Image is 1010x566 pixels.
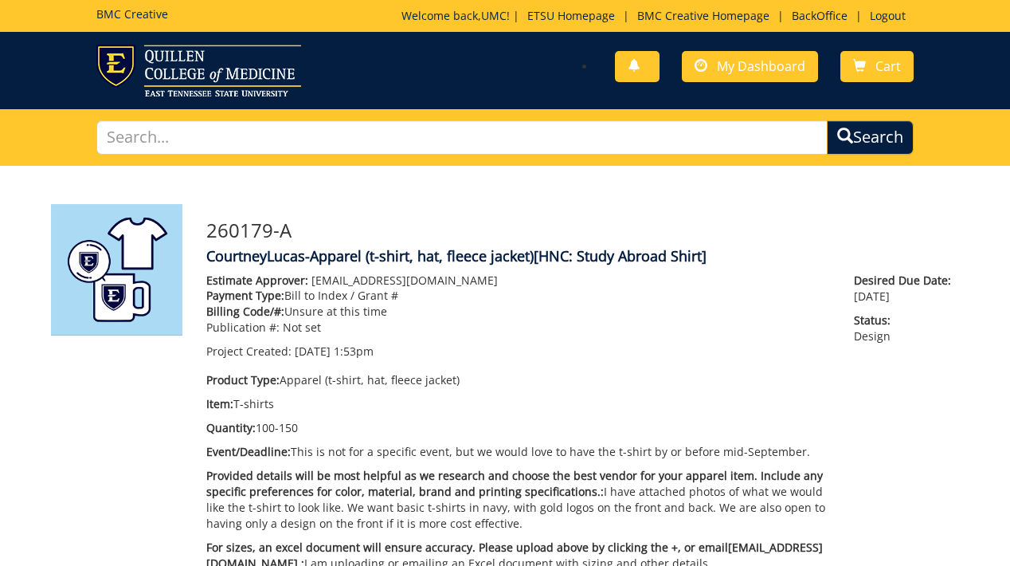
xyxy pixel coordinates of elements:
a: Cart [840,51,914,82]
p: This is not for a specific event, but we would love to have the t-shirt by or before mid-September. [206,444,830,460]
a: BMC Creative Homepage [629,8,777,23]
h4: CourtneyLucas-Apparel (t-shirt, hat, fleece jacket) [206,249,959,265]
a: BackOffice [784,8,855,23]
span: Cart [875,57,901,75]
span: Provided details will be most helpful as we research and choose the best vendor for your apparel ... [206,468,823,499]
span: Billing Code/#: [206,304,284,319]
img: Product featured image [51,204,182,336]
a: My Dashboard [682,51,818,82]
h3: 260179-A [206,220,959,241]
img: ETSU logo [96,45,301,96]
span: Estimate Approver: [206,273,308,288]
p: Design [854,312,959,344]
span: [DATE] 1:53pm [295,344,374,359]
p: I have attached photos of what we would like the t-shirt to look like. We want basic t-shirts in ... [206,468,830,532]
button: Search [827,120,914,155]
p: [DATE] [854,273,959,305]
a: ETSU Homepage [519,8,623,23]
span: Event/Deadline: [206,444,291,459]
p: Welcome back, ! | | | | [401,8,914,24]
span: Quantity: [206,420,256,435]
p: 100-150 [206,420,830,436]
span: Status: [854,312,959,328]
a: UMC [481,8,507,23]
p: Bill to Index / Grant # [206,288,830,304]
span: My Dashboard [717,57,805,75]
a: Logout [862,8,914,23]
span: Publication #: [206,320,280,335]
span: [HNC: Study Abroad Shirt] [534,246,707,265]
span: Product Type: [206,372,280,387]
span: Not set [283,320,321,335]
p: [EMAIL_ADDRESS][DOMAIN_NAME] [206,273,830,289]
p: Unsure at this time [206,304,830,320]
p: T-shirts [206,396,830,412]
span: Desired Due Date: [854,273,959,289]
span: Payment Type: [206,288,284,303]
input: Search... [96,120,828,155]
span: Project Created: [206,344,292,359]
h5: BMC Creative [96,8,168,20]
span: Item: [206,396,233,411]
p: Apparel (t-shirt, hat, fleece jacket) [206,372,830,388]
